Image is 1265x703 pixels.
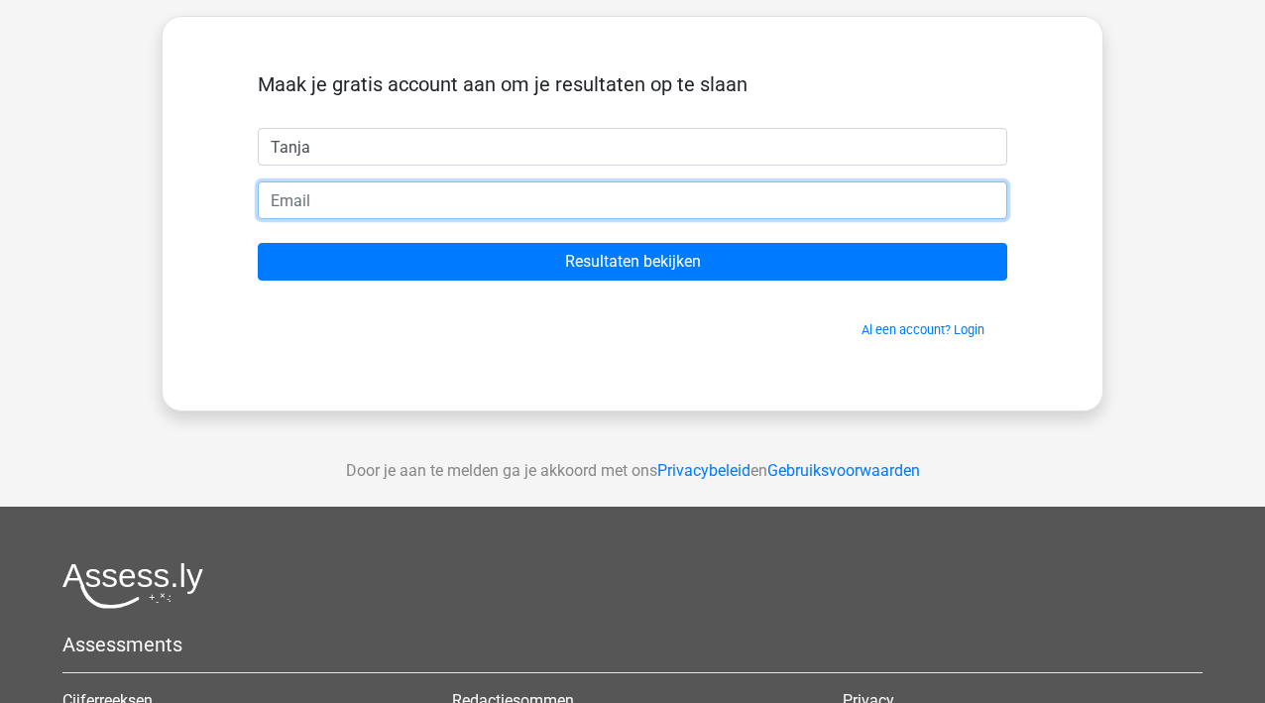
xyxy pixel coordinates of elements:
h5: Assessments [62,633,1203,656]
h5: Maak je gratis account aan om je resultaten op te slaan [258,72,1007,96]
input: Resultaten bekijken [258,243,1007,281]
a: Gebruiksvoorwaarden [767,461,920,480]
a: Privacybeleid [657,461,750,480]
input: Voornaam [258,128,1007,166]
input: Email [258,181,1007,219]
a: Al een account? Login [862,322,984,337]
img: Assessly logo [62,562,203,609]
